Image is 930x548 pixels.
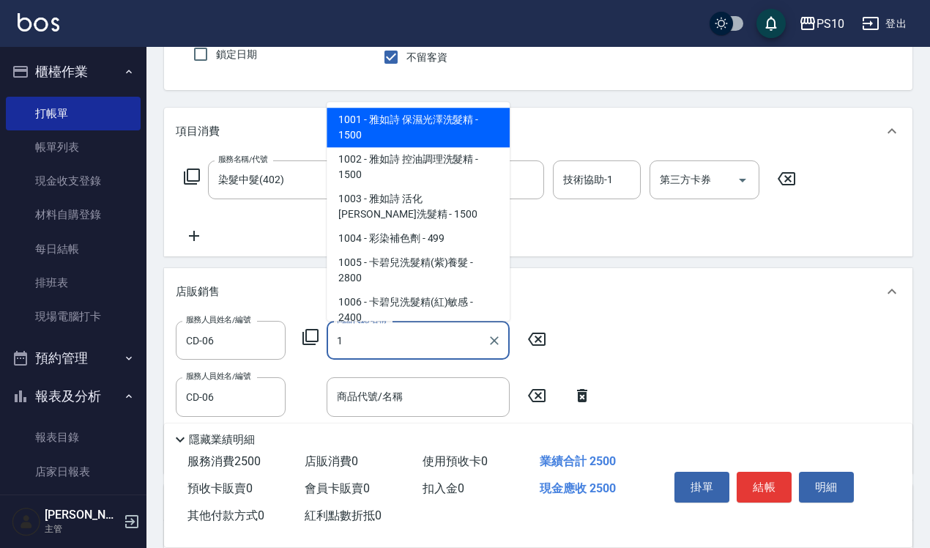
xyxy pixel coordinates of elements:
button: save [756,9,786,38]
span: 1003 - 雅如詩 活化[PERSON_NAME]洗髮精 - 1500 [327,187,510,226]
a: 材料自購登錄 [6,198,141,232]
button: 櫃檯作業 [6,53,141,91]
span: 預收卡販賣 0 [187,481,253,495]
button: 明細 [799,472,854,503]
img: Logo [18,13,59,32]
h5: [PERSON_NAME] [45,508,119,522]
span: 1002 - 雅如詩 控油調理洗髮精 - 1500 [327,147,510,187]
img: Person [12,507,41,536]
div: 店販銷售 [164,268,912,315]
label: 服務人員姓名/編號 [186,314,250,325]
p: 項目消費 [176,124,220,139]
div: PS10 [816,15,844,33]
span: 1006 - 卡碧兒洗髮精(紅)敏感 - 2400 [327,290,510,330]
span: 1004 - 彩染補色劑 - 499 [327,226,510,251]
div: 項目消費 [164,108,912,155]
p: 店販銷售 [176,284,220,300]
span: 紅利點數折抵 0 [305,508,382,522]
span: 1005 - 卡碧兒洗髮精(紫)養髮 - 2800 [327,251,510,290]
label: 服務人員姓名/編號 [186,371,250,382]
a: 店家日報表 [6,455,141,489]
a: 報表目錄 [6,421,141,454]
button: PS10 [793,9,850,39]
span: 現金應收 2500 [540,481,616,495]
a: 每日結帳 [6,232,141,266]
a: 互助日報表 [6,489,141,522]
span: 店販消費 0 [305,454,358,468]
span: 服務消費 2500 [187,454,261,468]
button: Clear [484,330,505,351]
p: 隱藏業績明細 [189,432,255,448]
span: 使用預收卡 0 [423,454,488,468]
button: 結帳 [737,472,792,503]
a: 現金收支登錄 [6,164,141,198]
button: 登出 [856,10,912,37]
span: 其他付款方式 0 [187,508,264,522]
span: 1001 - 雅如詩 保濕光澤洗髮精 - 1500 [327,108,510,147]
button: Open [731,169,754,192]
span: 會員卡販賣 0 [305,481,370,495]
a: 打帳單 [6,97,141,130]
button: 預約管理 [6,339,141,377]
span: 鎖定日期 [216,47,257,62]
label: 服務名稱/代號 [218,154,267,165]
span: 業績合計 2500 [540,454,616,468]
span: 不留客資 [406,50,447,65]
a: 現場電腦打卡 [6,300,141,333]
button: 報表及分析 [6,377,141,415]
a: 排班表 [6,266,141,300]
button: 掛單 [674,472,729,503]
p: 主管 [45,522,119,536]
span: 扣入金 0 [423,481,464,495]
a: 帳單列表 [6,130,141,164]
